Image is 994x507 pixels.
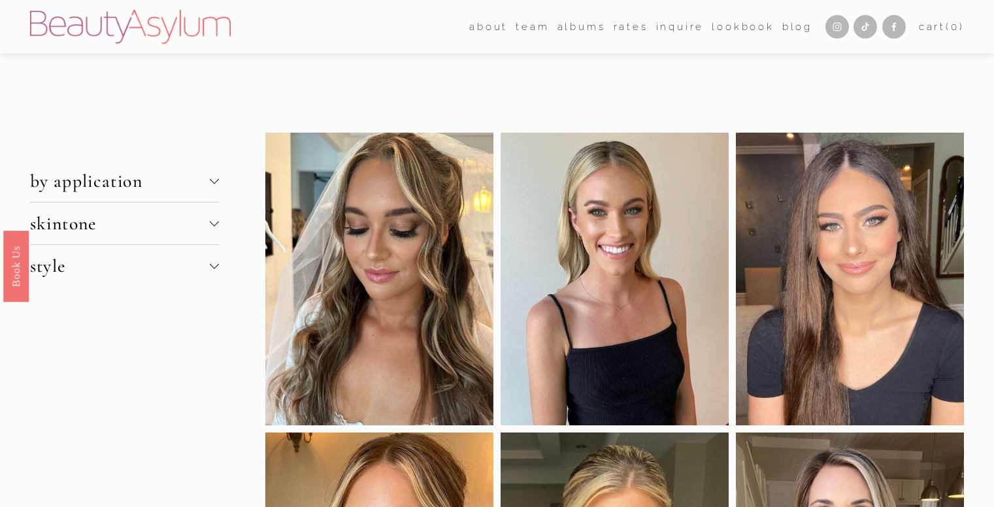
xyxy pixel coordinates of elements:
[951,21,959,33] span: 0
[712,17,774,37] a: Lookbook
[782,17,812,37] a: Blog
[919,18,965,36] a: 0 items in cart
[614,17,648,37] a: Rates
[469,18,508,36] span: about
[30,160,219,202] button: by application
[30,212,210,235] span: skintone
[30,255,210,277] span: style
[946,21,964,33] span: ( )
[30,203,219,244] button: skintone
[30,170,210,192] span: by application
[853,15,877,39] a: TikTok
[516,18,549,36] span: team
[30,245,219,287] button: style
[882,15,906,39] a: Facebook
[557,17,606,37] a: albums
[30,10,231,44] img: Beauty Asylum | Bridal Hair &amp; Makeup Charlotte &amp; Atlanta
[825,15,849,39] a: Instagram
[656,17,704,37] a: Inquire
[516,17,549,37] a: folder dropdown
[469,17,508,37] a: folder dropdown
[3,231,29,302] a: Book Us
